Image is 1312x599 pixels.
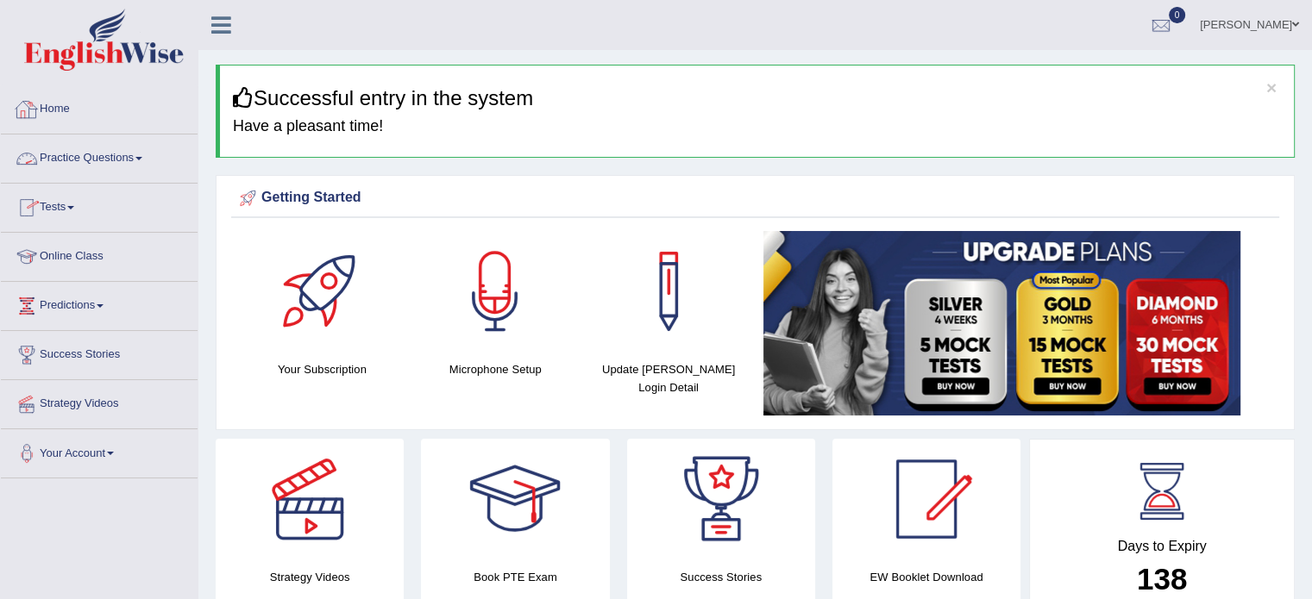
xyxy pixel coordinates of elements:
[1,85,198,128] a: Home
[1,282,198,325] a: Predictions
[1266,78,1277,97] button: ×
[1,233,198,276] a: Online Class
[627,568,815,586] h4: Success Stories
[1,184,198,227] a: Tests
[417,360,574,378] h4: Microphone Setup
[1137,562,1187,596] b: 138
[235,185,1275,211] div: Getting Started
[1,429,198,472] a: Your Account
[244,360,400,378] h4: Your Subscription
[1,331,198,374] a: Success Stories
[591,360,747,396] h4: Update [PERSON_NAME] Login Detail
[1,380,198,423] a: Strategy Videos
[216,568,404,586] h4: Strategy Videos
[233,118,1281,135] h4: Have a pleasant time!
[763,231,1240,415] img: small5.jpg
[1169,7,1186,23] span: 0
[1,134,198,178] a: Practice Questions
[1049,539,1275,554] h4: Days to Expiry
[233,87,1281,109] h3: Successful entry in the system
[421,568,609,586] h4: Book PTE Exam
[832,568,1020,586] h4: EW Booklet Download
